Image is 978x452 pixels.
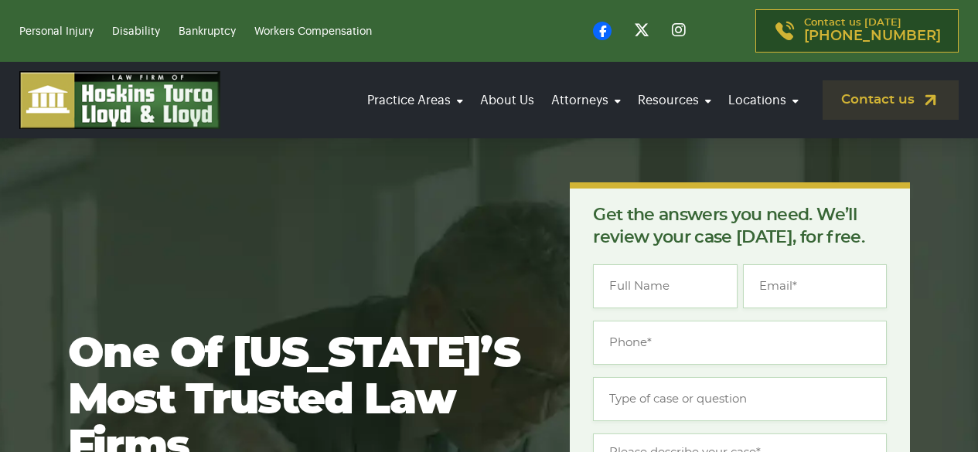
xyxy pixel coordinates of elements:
input: Phone* [593,321,887,365]
a: Resources [633,79,716,122]
a: Practice Areas [363,79,468,122]
a: Contact us [DATE][PHONE_NUMBER] [755,9,959,53]
input: Type of case or question [593,377,887,421]
input: Email* [743,264,887,308]
a: Disability [112,26,160,37]
span: [PHONE_NUMBER] [804,29,941,44]
a: Workers Compensation [254,26,372,37]
input: Full Name [593,264,737,308]
a: About Us [475,79,539,122]
a: Bankruptcy [179,26,236,37]
a: Locations [724,79,803,122]
p: Get the answers you need. We’ll review your case [DATE], for free. [593,204,887,249]
img: logo [19,71,220,129]
a: Attorneys [547,79,625,122]
p: Contact us [DATE] [804,18,941,44]
a: Personal Injury [19,26,94,37]
a: Contact us [823,80,959,120]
